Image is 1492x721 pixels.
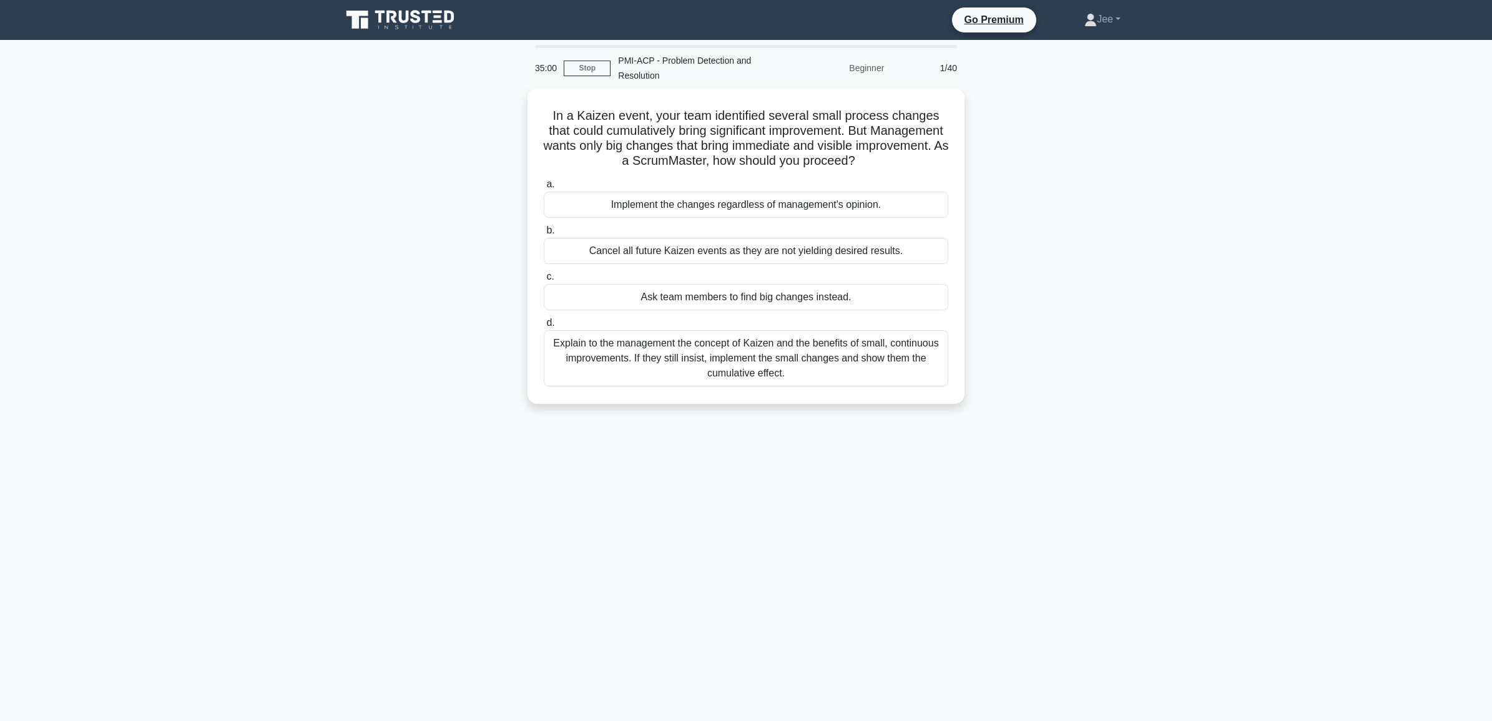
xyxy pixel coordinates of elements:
div: Beginner [782,56,891,81]
span: a. [546,179,554,189]
div: PMI-ACP - Problem Detection and Resolution [611,48,782,88]
div: Explain to the management the concept of Kaizen and the benefits of small, continuous improvement... [544,330,948,386]
span: b. [546,225,554,235]
a: Stop [564,61,611,76]
div: Ask team members to find big changes instead. [544,284,948,310]
a: Jee [1054,7,1151,32]
span: d. [546,317,554,328]
div: Implement the changes regardless of management's opinion. [544,192,948,218]
a: Go Premium [957,12,1031,27]
h5: In a Kaizen event, your team identified several small process changes that could cumulatively bri... [542,108,950,169]
div: Cancel all future Kaizen events as they are not yielding desired results. [544,238,948,264]
div: 35:00 [528,56,564,81]
span: c. [546,271,554,282]
div: 1/40 [891,56,964,81]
